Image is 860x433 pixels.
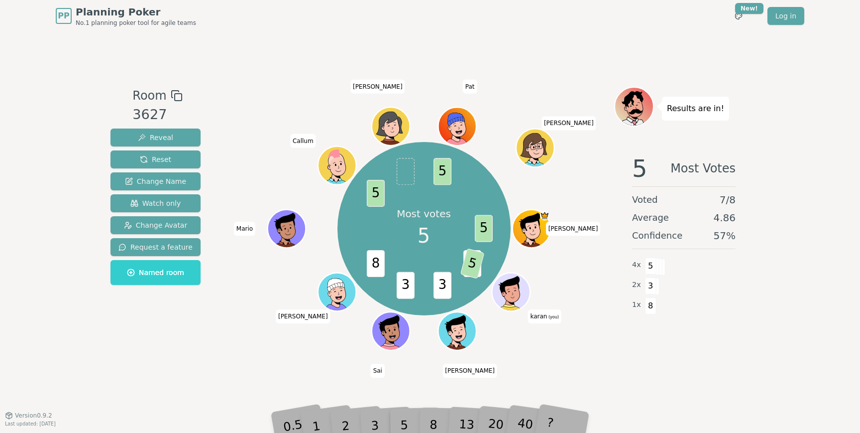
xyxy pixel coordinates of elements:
[110,150,201,168] button: Reset
[442,364,497,378] span: Click to change your name
[713,211,736,225] span: 4.86
[632,156,647,180] span: 5
[110,238,201,256] button: Request a feature
[539,211,549,220] span: Joe is the host
[493,274,529,309] button: Click to change your avatar
[132,105,182,125] div: 3627
[632,260,641,271] span: 4 x
[418,221,430,251] span: 5
[645,297,656,314] span: 8
[138,133,173,143] span: Reveal
[632,299,641,310] span: 1 x
[15,412,52,420] span: Version 0.9.2
[396,272,414,299] span: 3
[546,222,601,236] span: Click to change your name
[714,229,736,243] span: 57 %
[56,5,196,27] a: PPPlanning PokerNo.1 planning poker tool for agile teams
[475,215,493,242] span: 5
[76,19,196,27] span: No.1 planning poker tool for agile teams
[735,3,763,14] div: New!
[463,79,477,93] span: Click to change your name
[110,194,201,212] button: Watch only
[645,258,656,275] span: 5
[110,129,201,146] button: Reveal
[433,272,451,299] span: 3
[132,87,166,105] span: Room
[276,309,330,323] span: Click to change your name
[124,220,188,230] span: Change Avatar
[541,116,596,130] span: Click to change your name
[110,216,201,234] button: Change Avatar
[371,364,385,378] span: Click to change your name
[350,79,405,93] span: Click to change your name
[397,207,451,221] p: Most votes
[5,421,56,427] span: Last updated: [DATE]
[58,10,69,22] span: PP
[645,278,656,294] span: 3
[667,102,724,116] p: Results are in!
[110,172,201,190] button: Change Name
[528,309,561,323] span: Click to change your name
[130,198,181,208] span: Watch only
[670,156,736,180] span: Most Votes
[76,5,196,19] span: Planning Poker
[632,211,669,225] span: Average
[366,180,384,207] span: 5
[547,315,559,319] span: (you)
[632,280,641,290] span: 2 x
[234,222,255,236] span: Click to change your name
[125,176,186,186] span: Change Name
[366,250,384,277] span: 8
[460,248,484,279] span: 5
[5,412,52,420] button: Version0.9.2
[118,242,193,252] span: Request a feature
[110,260,201,285] button: Named room
[433,158,451,185] span: 5
[730,7,748,25] button: New!
[127,268,184,278] span: Named room
[632,193,658,207] span: Voted
[632,229,682,243] span: Confidence
[720,193,736,207] span: 7 / 8
[767,7,804,25] a: Log in
[140,154,171,164] span: Reset
[290,134,316,147] span: Click to change your name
